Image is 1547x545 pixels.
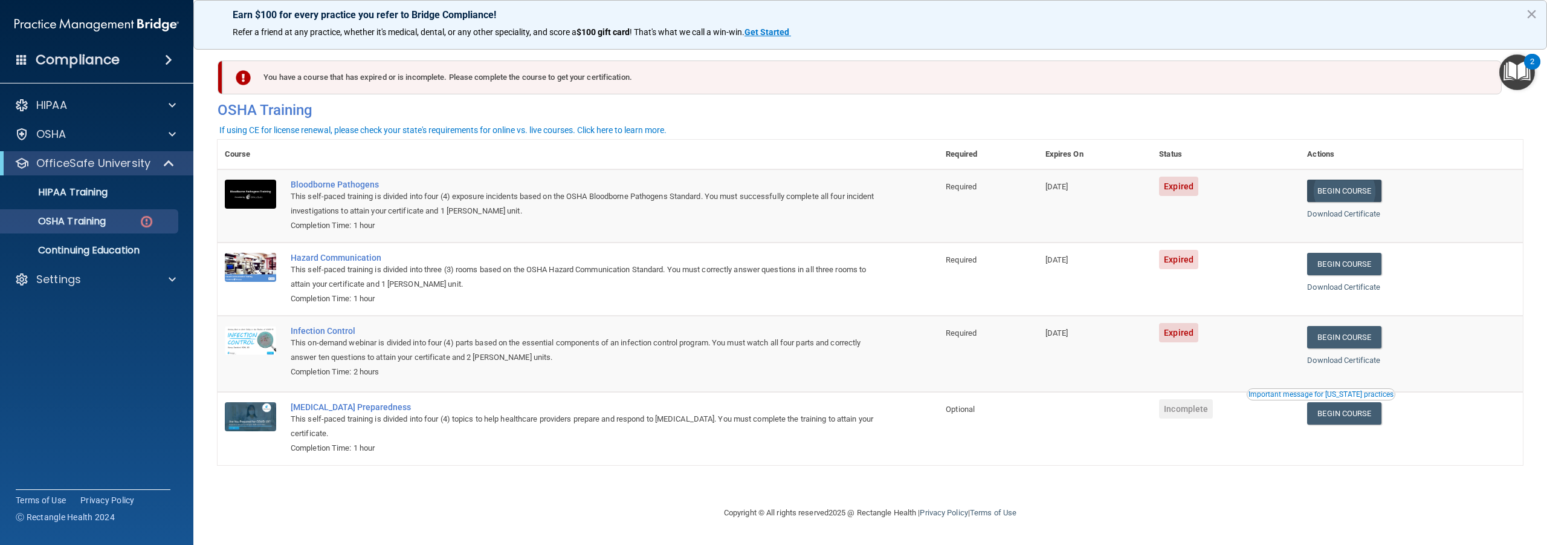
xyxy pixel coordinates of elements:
a: Begin Course [1307,253,1381,275]
div: You have a course that has expired or is incomplete. Please complete the course to get your certi... [222,60,1502,94]
span: Incomplete [1159,399,1213,419]
div: Completion Time: 2 hours [291,365,878,379]
span: [DATE] [1045,328,1068,338]
img: exclamation-circle-solid-danger.72ef9ffc.png [236,70,251,85]
a: Download Certificate [1307,209,1380,218]
a: Privacy Policy [920,508,967,517]
div: 2 [1530,62,1534,77]
div: This on-demand webinar is divided into four (4) parts based on the essential components of an inf... [291,336,878,365]
a: Infection Control [291,326,878,336]
span: Refer a friend at any practice, whether it's medical, dental, or any other speciality, and score a [233,27,576,37]
img: danger-circle.6113f641.png [139,214,154,229]
span: Expired [1159,177,1198,196]
button: Close [1526,4,1537,24]
button: Open Resource Center, 2 new notifications [1499,54,1535,90]
th: Actions [1300,140,1523,169]
h4: Compliance [36,51,120,68]
a: Privacy Policy [80,494,135,506]
th: Status [1152,140,1300,169]
div: This self-paced training is divided into four (4) exposure incidents based on the OSHA Bloodborne... [291,189,878,218]
div: Completion Time: 1 hour [291,292,878,306]
span: Required [946,328,977,338]
a: Hazard Communication [291,253,878,263]
button: If using CE for license renewal, please check your state's requirements for online vs. live cours... [218,124,668,136]
button: Read this if you are a dental practitioner in the state of CA [1247,388,1395,400]
span: Optional [946,405,975,414]
th: Required [938,140,1038,169]
div: Completion Time: 1 hour [291,441,878,455]
span: [DATE] [1045,182,1068,191]
div: Completion Time: 1 hour [291,218,878,233]
a: OSHA [15,127,176,142]
a: Begin Course [1307,180,1381,202]
span: Required [946,182,977,191]
a: HIPAA [15,98,176,113]
p: HIPAA [36,98,67,113]
a: Begin Course [1307,326,1381,348]
p: Earn $100 for every practice you refer to Bridge Compliance! [233,9,1508,21]
a: Download Certificate [1307,356,1380,365]
div: Important message for [US_STATE] practices [1248,391,1394,398]
span: Required [946,255,977,264]
a: Terms of Use [16,494,66,506]
strong: $100 gift card [576,27,630,37]
p: HIPAA Training [8,186,108,198]
h4: OSHA Training [218,102,1523,119]
strong: Get Started [744,27,789,37]
a: Get Started [744,27,791,37]
a: Download Certificate [1307,282,1380,292]
div: This self-paced training is divided into four (4) topics to help healthcare providers prepare and... [291,412,878,441]
img: PMB logo [15,13,179,37]
th: Course [218,140,283,169]
div: Copyright © All rights reserved 2025 @ Rectangle Health | | [650,494,1091,532]
a: Bloodborne Pathogens [291,180,878,189]
div: This self-paced training is divided into three (3) rooms based on the OSHA Hazard Communication S... [291,263,878,292]
span: Ⓒ Rectangle Health 2024 [16,511,115,523]
span: [DATE] [1045,255,1068,264]
span: Expired [1159,250,1198,269]
a: Settings [15,272,176,287]
p: OSHA Training [8,215,106,227]
a: [MEDICAL_DATA] Preparedness [291,402,878,412]
p: Settings [36,272,81,287]
a: OfficeSafe University [15,156,175,171]
th: Expires On [1038,140,1152,169]
div: If using CE for license renewal, please check your state's requirements for online vs. live cours... [219,126,667,134]
p: OSHA [36,127,66,142]
span: ! That's what we call a win-win. [630,27,744,37]
p: Continuing Education [8,244,173,256]
a: Begin Course [1307,402,1381,425]
span: Expired [1159,323,1198,342]
p: OfficeSafe University [36,156,150,171]
a: Terms of Use [970,508,1016,517]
